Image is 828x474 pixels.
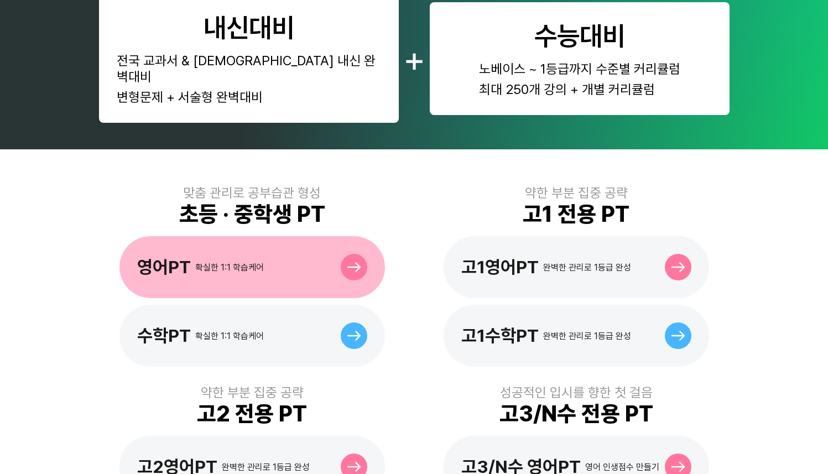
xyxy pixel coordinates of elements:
[543,331,631,341] div: 완벽한 관리로 1등급 완성
[461,257,539,278] div: 고1영어PT
[479,61,680,77] div: 노베이스 ~ 1등급까지 수준별 커리큘럼
[461,325,539,346] div: 고1수학PT
[137,257,191,278] div: 영어PT
[137,325,191,346] div: 수학PT
[179,201,325,227] div: 초등 · 중학생 PT
[479,81,680,97] div: 최대 250개 강의 + 개별 커리큘럼
[195,331,264,341] div: 확실한 1:1 학습케어
[500,384,653,400] div: 성공적인 입시를 향한 첫 걸음
[117,89,381,105] div: 변형문제 + 서술형 완벽대비
[222,462,310,472] div: 완벽한 관리로 1등급 완성
[534,20,625,52] div: 수능대비
[543,262,631,273] div: 완벽한 관리로 1등급 완성
[117,53,381,85] div: 전국 교과서 & [DEMOGRAPHIC_DATA] 내신 완벽대비
[585,462,659,472] div: 영어 인생점수 만들기
[499,400,653,427] div: 고3/N수 전용 PT
[523,201,629,227] div: 고1 전용 PT
[195,262,264,273] div: 확실한 1:1 학습케어
[204,12,294,44] div: 내신대비
[403,38,425,80] div: +
[197,400,307,427] div: 고2 전용 PT
[525,185,628,201] div: 약한 부분 집중 공략
[201,384,304,400] div: 약한 부분 집중 공략
[183,185,321,201] div: 맞춤 관리로 공부습관 형성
